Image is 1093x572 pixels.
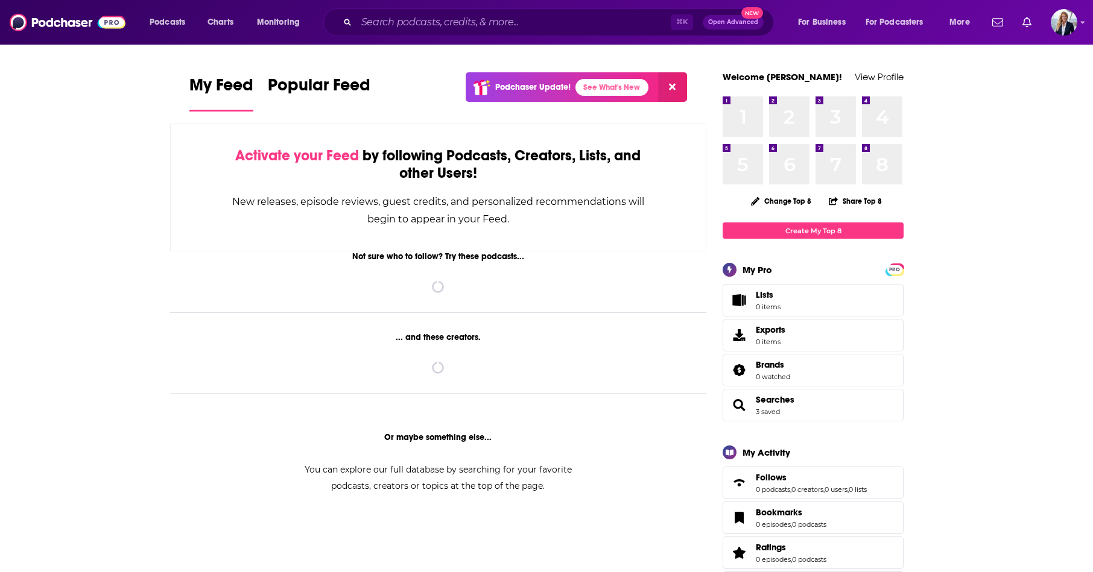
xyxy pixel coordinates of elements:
[741,7,763,19] span: New
[723,467,904,499] span: Follows
[756,324,785,335] span: Exports
[743,264,772,275] div: My Pro
[723,319,904,351] a: Exports
[756,507,802,518] span: Bookmarks
[858,13,941,32] button: open menu
[335,8,785,36] div: Search podcasts, credits, & more...
[189,75,253,112] a: My Feed
[170,251,706,262] div: Not sure who to follow? Try these podcasts...
[791,555,792,564] span: ,
[231,147,645,182] div: by following Podcasts, Creators, Lists, and other Users!
[235,146,359,165] span: Activate your Feed
[791,485,823,494] a: 0 creators
[828,189,882,213] button: Share Top 8
[727,544,751,561] a: Ratings
[825,485,847,494] a: 0 users
[756,555,791,564] a: 0 episodes
[1051,9,1077,36] button: Show profile menu
[756,289,781,300] span: Lists
[575,79,648,96] a: See What's New
[792,555,826,564] a: 0 podcasts
[150,14,185,31] span: Podcasts
[671,14,693,30] span: ⌘ K
[855,71,904,83] a: View Profile
[756,472,867,483] a: Follows
[790,485,791,494] span: ,
[723,389,904,421] span: Searches
[743,447,790,458] div: My Activity
[756,303,781,311] span: 0 items
[708,19,758,25] span: Open Advanced
[200,13,241,32] a: Charts
[756,520,791,529] a: 0 episodes
[231,193,645,228] div: New releases, episode reviews, guest credits, and personalized recommendations will begin to appe...
[703,15,764,30] button: Open AdvancedNew
[723,71,842,83] a: Welcome [PERSON_NAME]!
[849,485,867,494] a: 0 lists
[1051,9,1077,36] span: Logged in as carolynchauncey
[756,485,790,494] a: 0 podcasts
[791,520,792,529] span: ,
[290,462,586,494] div: You can explore our full database by searching for your favorite podcasts, creators or topics at ...
[141,13,201,32] button: open menu
[756,507,826,518] a: Bookmarks
[170,432,706,442] div: Or maybe something else...
[727,509,751,526] a: Bookmarks
[866,14,924,31] span: For Podcasters
[268,75,370,102] span: Popular Feed
[1018,12,1036,33] a: Show notifications dropdown
[756,359,784,370] span: Brands
[792,520,826,529] a: 0 podcasts
[790,13,861,32] button: open menu
[727,362,751,379] a: Brands
[1051,9,1077,36] img: User Profile
[249,13,315,32] button: open menu
[727,397,751,413] a: Searches
[723,354,904,386] span: Brands
[257,14,300,31] span: Monitoring
[756,289,773,300] span: Lists
[727,327,751,344] span: Exports
[723,536,904,569] span: Ratings
[495,82,571,92] p: Podchaser Update!
[723,222,904,239] a: Create My Top 8
[756,372,790,381] a: 0 watched
[170,332,706,342] div: ... and these creators.
[756,472,787,483] span: Follows
[756,407,780,416] a: 3 saved
[723,501,904,534] span: Bookmarks
[823,485,825,494] span: ,
[949,14,970,31] span: More
[744,193,819,209] button: Change Top 8
[189,75,253,102] span: My Feed
[208,14,233,31] span: Charts
[798,14,846,31] span: For Business
[756,338,785,346] span: 0 items
[987,12,1008,33] a: Show notifications dropdown
[756,359,790,370] a: Brands
[887,265,902,274] a: PRO
[847,485,849,494] span: ,
[756,542,826,553] a: Ratings
[356,13,671,32] input: Search podcasts, credits, & more...
[756,542,786,553] span: Ratings
[941,13,985,32] button: open menu
[727,292,751,309] span: Lists
[10,11,125,34] img: Podchaser - Follow, Share and Rate Podcasts
[723,284,904,316] a: Lists
[268,75,370,112] a: Popular Feed
[756,394,794,405] a: Searches
[727,474,751,491] a: Follows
